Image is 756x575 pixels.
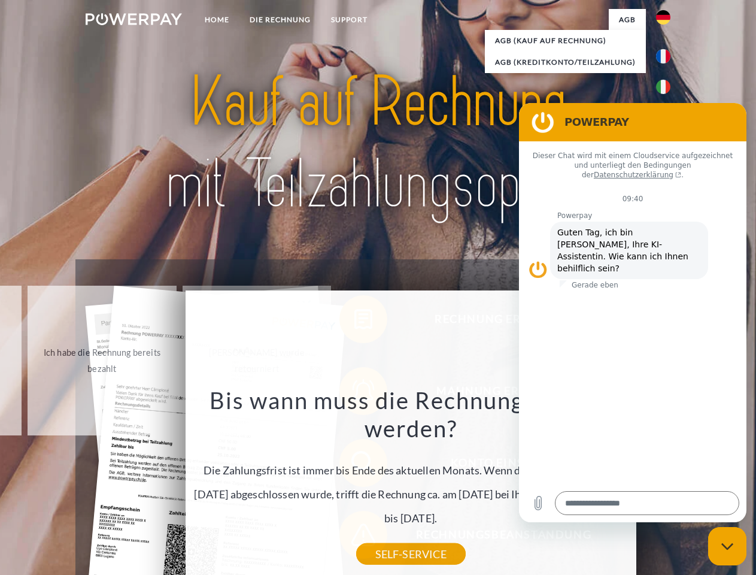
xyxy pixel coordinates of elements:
a: agb [609,9,646,31]
img: de [656,10,670,25]
a: AGB (Kreditkonto/Teilzahlung) [485,52,646,73]
h3: Bis wann muss die Rechnung bezahlt werden? [192,386,629,443]
img: logo-powerpay-white.svg [86,13,182,25]
iframe: Messaging-Fenster [519,103,746,522]
img: fr [656,49,670,63]
a: DIE RECHNUNG [239,9,321,31]
img: it [656,80,670,94]
a: AGB (Kauf auf Rechnung) [485,30,646,52]
a: SELF-SERVICE [356,543,466,565]
div: Die Zahlungsfrist ist immer bis Ende des aktuellen Monats. Wenn die Bestellung z.B. am [DATE] abg... [192,386,629,554]
img: title-powerpay_de.svg [114,57,642,229]
div: Ich habe die Rechnung bereits bezahlt [35,344,169,377]
a: SUPPORT [321,9,378,31]
iframe: Schaltfläche zum Öffnen des Messaging-Fensters; Konversation läuft [708,527,746,565]
a: Home [195,9,239,31]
